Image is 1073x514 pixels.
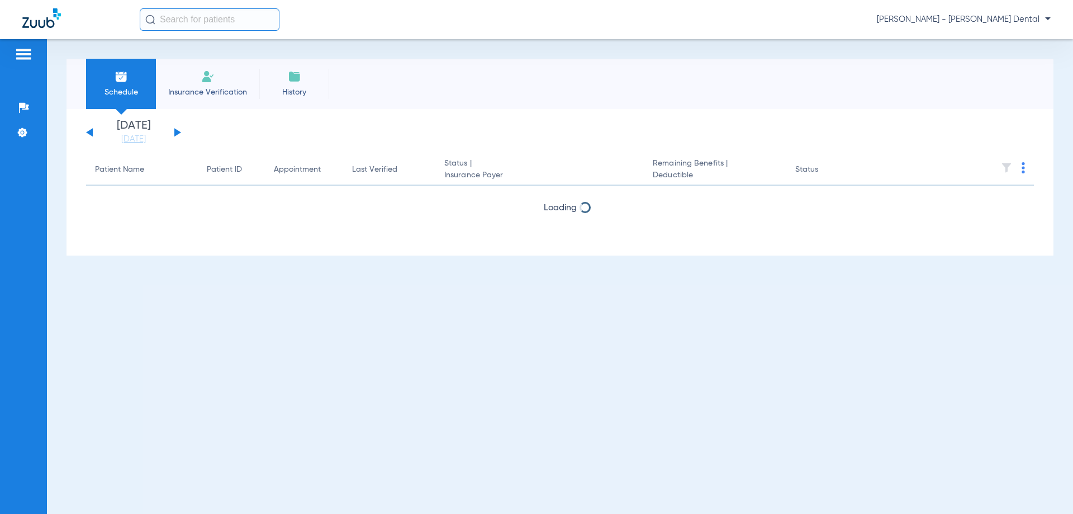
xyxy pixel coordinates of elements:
[164,87,251,98] span: Insurance Verification
[100,134,167,145] a: [DATE]
[1001,162,1012,173] img: filter.svg
[95,164,189,176] div: Patient Name
[352,164,397,176] div: Last Verified
[786,154,862,186] th: Status
[207,164,242,176] div: Patient ID
[544,233,577,242] span: Loading
[207,164,256,176] div: Patient ID
[201,70,215,83] img: Manual Insurance Verification
[274,164,321,176] div: Appointment
[268,87,321,98] span: History
[145,15,155,25] img: Search Icon
[288,70,301,83] img: History
[444,169,635,181] span: Insurance Payer
[1022,162,1025,173] img: group-dot-blue.svg
[94,87,148,98] span: Schedule
[95,164,144,176] div: Patient Name
[352,164,426,176] div: Last Verified
[274,164,334,176] div: Appointment
[22,8,61,28] img: Zuub Logo
[644,154,786,186] th: Remaining Benefits |
[877,14,1051,25] span: [PERSON_NAME] - [PERSON_NAME] Dental
[115,70,128,83] img: Schedule
[653,169,777,181] span: Deductible
[435,154,644,186] th: Status |
[140,8,279,31] input: Search for patients
[100,120,167,145] li: [DATE]
[544,204,577,213] span: Loading
[15,48,32,61] img: hamburger-icon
